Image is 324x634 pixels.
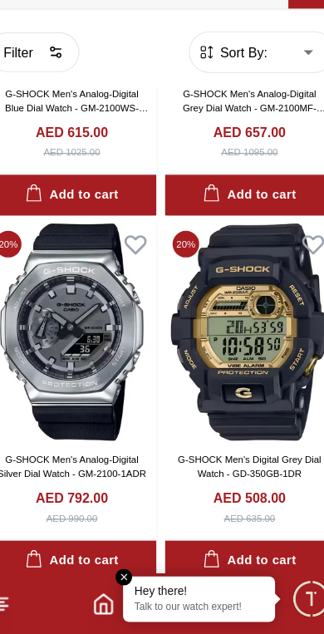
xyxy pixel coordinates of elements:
[165,232,313,268] button: Add to cart
[10,232,158,268] button: Add to cart
[122,577,137,592] em: Close tooltip
[52,186,115,203] h4: AED 615.00
[165,274,313,464] img: G-SHOCK Men's Digital Grey Dial Watch - GD-350GB-1DR
[217,526,262,538] div: AED 635.00
[210,116,255,133] span: Sort By:
[10,552,158,587] button: Add to cart
[249,7,263,20] span: 0
[10,107,91,142] button: Filter
[208,506,271,523] h4: AED 508.00
[199,240,280,259] div: Add to cart
[165,552,313,587] button: Add to cart
[59,206,109,219] div: AED 1025.00
[266,7,314,49] button: My Bag
[17,281,40,304] span: 20 %
[10,7,155,43] img: ...
[61,526,106,538] div: AED 990.00
[43,240,125,259] div: Add to cart
[172,281,195,304] span: 20 %
[194,116,255,133] button: Sort By:
[177,476,302,498] a: G-SHOCK Men's Digital Grey Dial Watch - GD-350GB-1DR
[52,506,115,523] h4: AED 792.00
[181,156,307,190] a: G-SHOCK Men's Analog-Digital Grey Dial Watch - GM-2100MF-5ADR
[10,274,158,464] img: G-SHOCK Men's Analog-Digital Silver Dial Watch - GM-2100-1ADR
[224,7,266,49] a: 0Wishlist
[199,560,280,579] div: Add to cart
[208,186,271,203] h4: AED 657.00
[139,605,252,617] p: Talk to our watch expert!
[26,156,151,190] a: G-SHOCK Men's Analog-Digital Blue Dial Watch - GM-2100WS-7ADR
[19,476,149,498] a: G-SHOCK Men's Analog-Digital Silver Dial Watch - GM-2100-1ADR
[43,560,125,579] div: Add to cart
[275,585,312,622] div: Chat Widget
[101,597,121,617] a: Home
[139,590,252,603] div: Hey there!
[224,33,266,46] span: Wishlist
[269,32,311,44] span: My Bag
[214,206,264,219] div: AED 1095.00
